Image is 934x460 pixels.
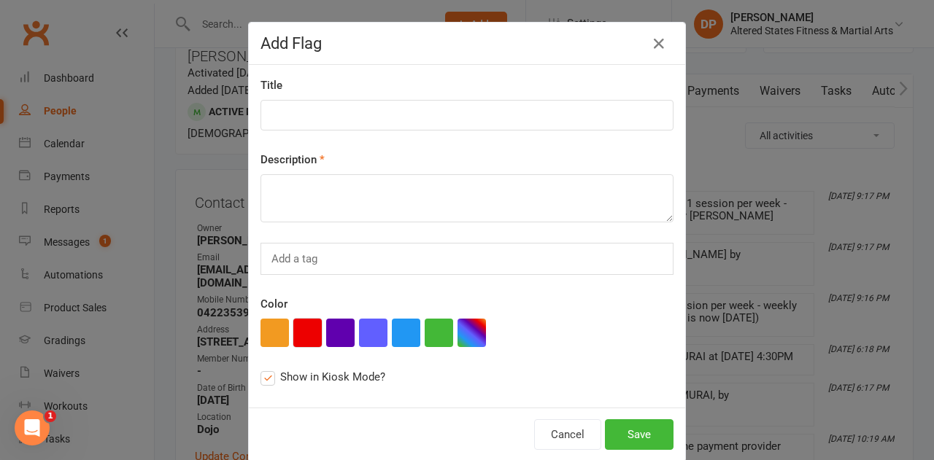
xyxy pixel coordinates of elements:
[534,419,601,450] button: Cancel
[260,151,325,168] label: Description
[260,295,287,313] label: Color
[605,419,674,450] button: Save
[270,249,322,268] input: Add a tag
[647,32,671,55] button: Close
[260,34,674,52] h4: Add Flag
[280,368,385,383] span: Show in Kiosk Mode?
[260,77,282,94] label: Title
[15,410,50,445] iframe: Intercom live chat
[45,410,56,422] span: 1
